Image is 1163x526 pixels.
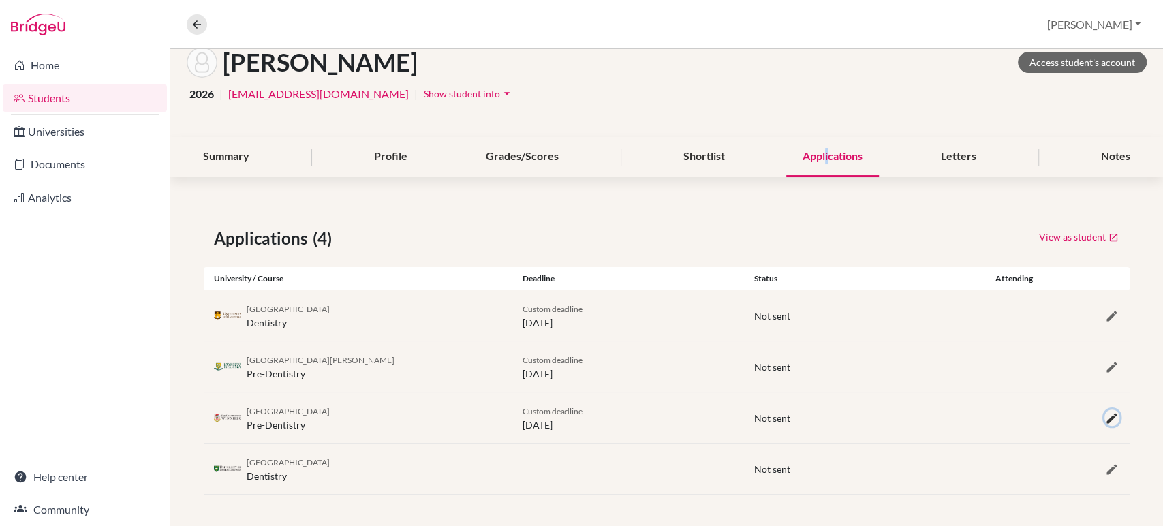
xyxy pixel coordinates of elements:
[3,84,167,112] a: Students
[3,52,167,79] a: Home
[744,273,976,285] div: Status
[11,14,65,35] img: Bridge-U
[666,137,741,177] div: Shortlist
[247,304,330,314] span: [GEOGRAPHIC_DATA]
[500,87,514,100] i: arrow_drop_down
[228,86,409,102] a: [EMAIL_ADDRESS][DOMAIN_NAME]
[1085,137,1147,177] div: Notes
[423,83,514,104] button: Show student infoarrow_drop_down
[247,403,330,432] div: Pre-Dentistry
[512,273,744,285] div: Deadline
[214,413,241,423] img: ca_uow_qlrv0tb2.png
[3,184,167,211] a: Analytics
[3,118,167,145] a: Universities
[214,311,241,321] img: ca_man_103i9j0w.png
[247,406,330,416] span: [GEOGRAPHIC_DATA]
[3,463,167,491] a: Help center
[219,86,223,102] span: |
[786,137,879,177] div: Applications
[214,362,241,372] img: ca_reg_5plnnzoq.png
[754,361,790,373] span: Not sent
[214,464,241,474] img: ca_usas_ouzfz0po.png
[469,137,575,177] div: Grades/Scores
[976,273,1053,285] div: Attending
[187,47,217,78] img: Mohamed Hendah's avatar
[1038,226,1119,247] a: View as student
[3,151,167,178] a: Documents
[358,137,424,177] div: Profile
[1018,52,1147,73] a: Access student's account
[523,406,583,416] span: Custom deadline
[247,457,330,467] span: [GEOGRAPHIC_DATA]
[3,496,167,523] a: Community
[754,412,790,424] span: Not sent
[247,301,330,330] div: Dentistry
[424,88,500,99] span: Show student info
[204,273,512,285] div: University / Course
[754,463,790,475] span: Not sent
[523,355,583,365] span: Custom deadline
[187,137,266,177] div: Summary
[189,86,214,102] span: 2026
[223,48,418,77] h1: [PERSON_NAME]
[512,352,744,381] div: [DATE]
[247,454,330,483] div: Dentistry
[247,352,394,381] div: Pre-Dentistry
[1041,12,1147,37] button: [PERSON_NAME]
[512,403,744,432] div: [DATE]
[214,226,313,251] span: Applications
[523,304,583,314] span: Custom deadline
[512,301,744,330] div: [DATE]
[247,355,394,365] span: [GEOGRAPHIC_DATA][PERSON_NAME]
[925,137,993,177] div: Letters
[414,86,418,102] span: |
[313,226,337,251] span: (4)
[754,310,790,322] span: Not sent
